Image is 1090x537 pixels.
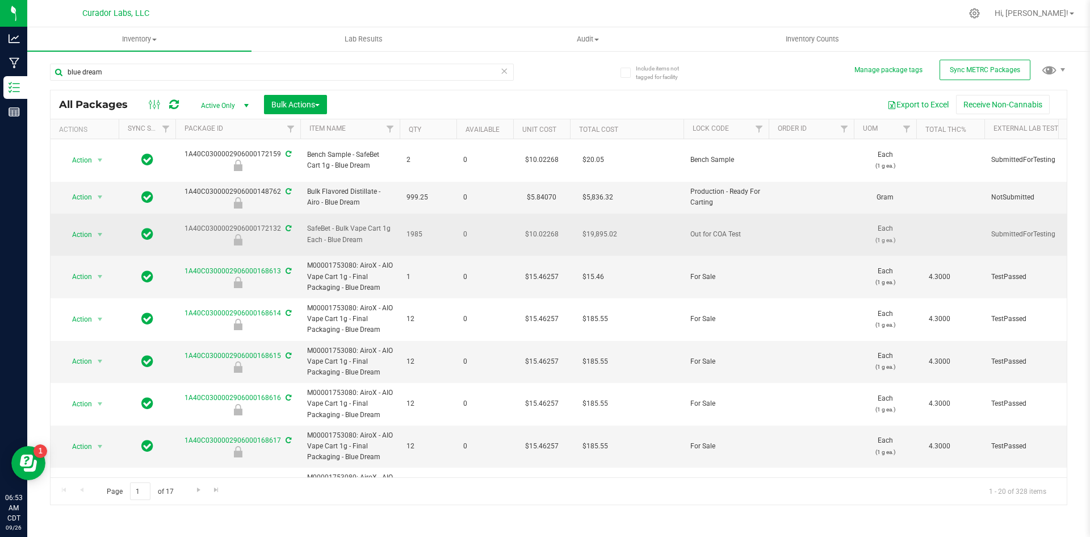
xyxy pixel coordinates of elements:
span: 2 [406,155,450,165]
button: Manage package tags [854,65,923,75]
span: Lab Results [329,34,398,44]
a: 1A40C0300002906000168615 [185,352,281,360]
span: 1 - 20 of 328 items [980,482,1055,499]
span: Curador Labs, LLC [82,9,149,18]
td: $10.02268 [513,139,570,182]
a: UOM [863,124,878,132]
span: $185.55 [577,396,614,412]
span: select [93,353,107,369]
inline-svg: Analytics [9,33,20,44]
p: (1 g ea.) [861,277,909,288]
span: Action [62,152,93,168]
span: Each [861,351,909,372]
td: $10.02268 [513,214,570,256]
span: All Packages [59,98,139,111]
span: Each [861,149,909,171]
span: 0 [463,314,506,324]
a: Filter [282,119,300,139]
span: For Sale [690,356,762,367]
button: Export to Excel [880,95,956,114]
span: Sync from Compliance System [284,224,291,232]
span: 4.3000 [923,353,956,370]
div: Out for COA Test [174,234,302,245]
a: Total THC% [925,126,966,134]
span: 0 [463,192,506,203]
p: (1 g ea.) [861,319,909,330]
p: 06:53 AM CDT [5,493,22,523]
input: Search Package ID, Item Name, SKU, Lot or Part Number... [50,64,514,81]
div: 1A40C0300002906000172159 [174,149,302,171]
p: (1 g ea.) [861,404,909,415]
span: Audit [476,34,699,44]
span: Gram [861,192,909,203]
span: 0 [463,272,506,282]
a: Item Name [309,124,346,132]
span: 4.3000 [923,311,956,327]
span: In Sync [141,226,153,242]
span: 4.3000 [923,438,956,455]
a: Go to the last page [208,482,225,498]
span: M00001753080: AiroX - AIO Vape Cart 1g - Final Packaging - Blue Dream [307,472,393,505]
a: Go to the next page [190,482,207,498]
div: 1A40C0300002906000148762 [174,186,302,209]
a: Filter [750,119,769,139]
span: In Sync [141,311,153,327]
span: 0 [463,229,506,240]
span: Page of 17 [97,482,183,500]
span: 0 [463,441,506,452]
span: Each [861,309,909,330]
span: In Sync [141,353,153,369]
span: $19,895.02 [577,226,623,243]
td: $15.46257 [513,468,570,510]
span: Each [861,266,909,288]
span: $20.05 [577,152,610,168]
div: 1A40C0300002906000172132 [174,223,302,245]
td: $5.84070 [513,182,570,214]
span: select [93,439,107,455]
span: In Sync [141,396,153,411]
span: 0 [463,398,506,409]
span: For Sale [690,441,762,452]
a: Order Id [778,124,807,132]
a: Lab Results [251,27,476,51]
span: Sync METRC Packages [950,66,1020,74]
input: 1 [130,482,150,500]
span: Sync from Compliance System [284,188,291,195]
div: Actions [59,126,114,134]
inline-svg: Inventory [9,82,20,93]
a: Lock Code [693,124,729,132]
span: select [93,311,107,327]
div: Manage settings [967,8,982,19]
span: $15.46 [577,269,610,285]
span: Sync from Compliance System [284,436,291,444]
a: Qty [409,126,421,134]
span: 12 [406,441,450,452]
span: 12 [406,356,450,367]
span: $185.55 [577,353,614,370]
span: M00001753080: AiroX - AIO Vape Cart 1g - Final Packaging - Blue Dream [307,260,393,293]
a: Unit Cost [522,126,556,134]
div: For Sale [174,361,302,373]
span: Sync from Compliance System [284,267,291,275]
a: Total Cost [579,126,618,134]
p: (1 g ea.) [861,160,909,171]
div: Production - Ready For Carting [174,197,302,209]
span: 1 [406,272,450,282]
p: (1 g ea.) [861,447,909,457]
p: (1 g ea.) [861,361,909,372]
span: Each [861,435,909,457]
span: Each [861,223,909,245]
td: $15.46257 [513,298,570,341]
span: Inventory Counts [770,34,854,44]
span: M00001753080: AiroX - AIO Vape Cart 1g - Final Packaging - Blue Dream [307,345,393,378]
span: Bulk Actions [271,100,320,109]
div: For Sale [174,446,302,457]
td: $15.46257 [513,383,570,426]
span: M00001753080: AiroX - AIO Vape Cart 1g - Final Packaging - Blue Dream [307,388,393,421]
span: select [93,269,107,285]
iframe: Resource center [11,446,45,480]
span: In Sync [141,152,153,168]
div: For Sale [174,277,302,288]
span: For Sale [690,398,762,409]
span: SafeBet - Bulk Vape Cart 1g Each - Blue Dream [307,223,393,245]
